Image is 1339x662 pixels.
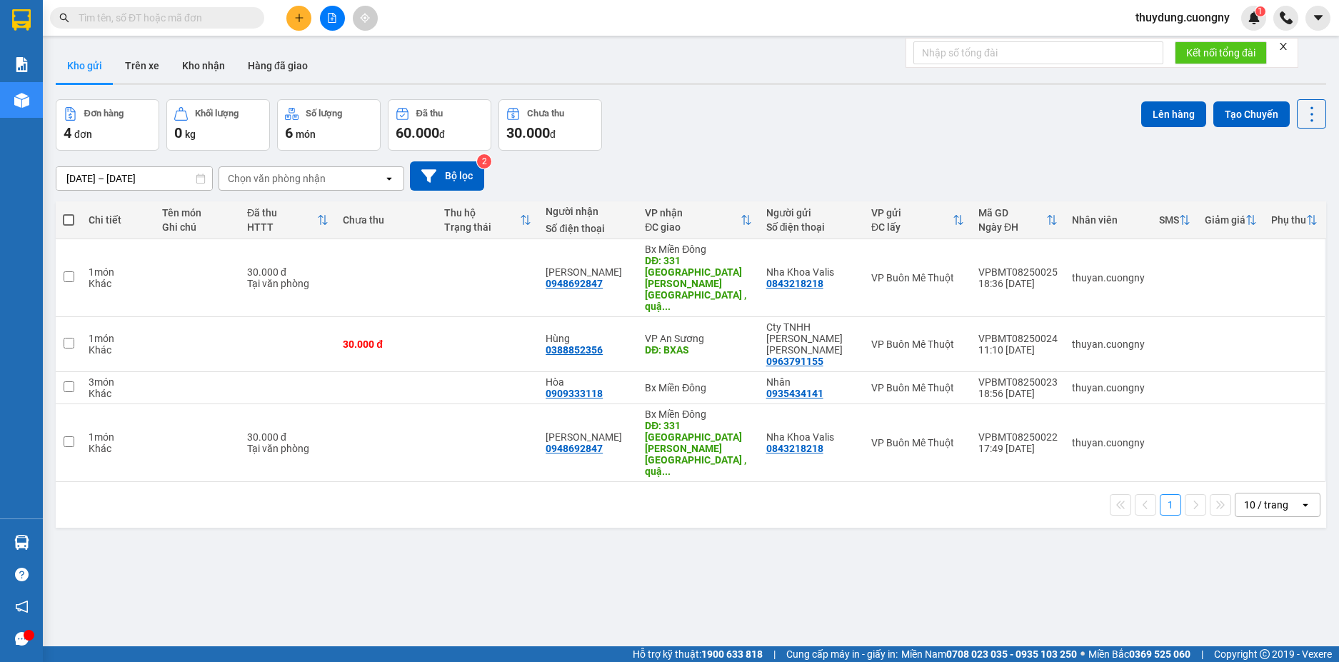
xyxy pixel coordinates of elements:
div: 17:49 [DATE] [978,443,1058,454]
span: món [296,129,316,140]
div: 0843218218 [766,278,823,289]
strong: 1900 633 818 [701,648,763,660]
div: thuyan.cuongny [1072,437,1145,448]
div: SMS [1159,214,1179,226]
div: VPBMT08250025 [978,266,1058,278]
div: 0843218218 [766,443,823,454]
span: file-add [327,13,337,23]
img: phone-icon [1280,11,1293,24]
span: notification [15,600,29,613]
svg: open [1300,499,1311,511]
div: ĐC lấy [871,221,953,233]
div: Hòa [546,376,631,388]
span: Kết nối tổng đài [1186,45,1255,61]
div: Tại văn phòng [247,443,329,454]
div: Khác [89,388,148,399]
button: Đơn hàng4đơn [56,99,159,151]
span: Hỗ trợ kỹ thuật: [633,646,763,662]
div: 1 món [89,333,148,344]
span: 6 [285,124,293,141]
strong: 0708 023 035 - 0935 103 250 [946,648,1077,660]
div: VP An Sương [645,333,752,344]
span: | [1201,646,1203,662]
div: Đơn hàng [84,109,124,119]
div: Trạng thái [444,221,520,233]
span: aim [360,13,370,23]
span: | [773,646,776,662]
img: icon-new-feature [1248,11,1260,24]
div: 0909333118 [546,388,603,399]
span: thuydung.cuongny [1124,9,1241,26]
th: Toggle SortBy [864,201,971,239]
div: Số lượng [306,109,342,119]
div: 30.000 đ [247,266,329,278]
div: DĐ: BXAS [645,344,752,356]
img: solution-icon [14,57,29,72]
sup: 1 [1255,6,1265,16]
div: 0388852356 [546,344,603,356]
div: DĐ: 331 điện biên phủ, phường 4 , quận 3 [645,420,752,477]
div: HTTT [247,221,317,233]
button: plus [286,6,311,31]
div: 1 món [89,431,148,443]
input: Select a date range. [56,167,212,190]
th: Toggle SortBy [971,201,1065,239]
div: Hùng [546,333,631,344]
span: đ [550,129,556,140]
div: ĐC giao [645,221,741,233]
div: VPBMT08250024 [978,333,1058,344]
div: Nhân [766,376,857,388]
button: Tạo Chuyến [1213,101,1290,127]
div: thuyan.cuongny [1072,338,1145,350]
button: Kho gửi [56,49,114,83]
div: Ghi chú [162,221,233,233]
div: Chưa thu [527,109,564,119]
div: 0948692847 [546,443,603,454]
th: Toggle SortBy [638,201,759,239]
span: caret-down [1312,11,1325,24]
span: close [1278,41,1288,51]
div: thuyan.cuongny [1072,272,1145,284]
div: Chi tiết [89,214,148,226]
div: VPBMT08250022 [978,431,1058,443]
span: 60.000 [396,124,439,141]
div: VP Buôn Mê Thuột [871,272,964,284]
span: 0 [174,124,182,141]
div: 0948692847 [546,278,603,289]
button: Kết nối tổng đài [1175,41,1267,64]
div: Khác [89,443,148,454]
div: DĐ: 331 điện biên phủ, phường 4 , quận 3 [645,255,752,312]
div: 0935434141 [766,388,823,399]
div: 0963791155 [766,356,823,367]
span: đơn [74,129,92,140]
div: Người nhận [546,206,631,217]
div: Thu hộ [444,207,520,219]
th: Toggle SortBy [1264,201,1325,239]
div: VP gửi [871,207,953,219]
div: C Hương [546,431,631,443]
span: copyright [1260,649,1270,659]
div: thuyan.cuongny [1072,382,1145,393]
div: 3 món [89,376,148,388]
div: 18:36 [DATE] [978,278,1058,289]
div: VP Buôn Mê Thuột [871,437,964,448]
div: Bx Miền Đông [645,244,752,255]
div: Khác [89,278,148,289]
div: Chưa thu [343,214,430,226]
span: Cung cấp máy in - giấy in: [786,646,898,662]
div: Tên món [162,207,233,219]
strong: 0369 525 060 [1129,648,1190,660]
div: 10 / trang [1244,498,1288,512]
span: plus [294,13,304,23]
span: message [15,632,29,646]
div: VP nhận [645,207,741,219]
span: search [59,13,69,23]
button: Trên xe [114,49,171,83]
img: warehouse-icon [14,535,29,550]
div: Mã GD [978,207,1046,219]
sup: 2 [477,154,491,169]
button: Hàng đã giao [236,49,319,83]
th: Toggle SortBy [437,201,538,239]
img: warehouse-icon [14,93,29,108]
span: 1 [1258,6,1263,16]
